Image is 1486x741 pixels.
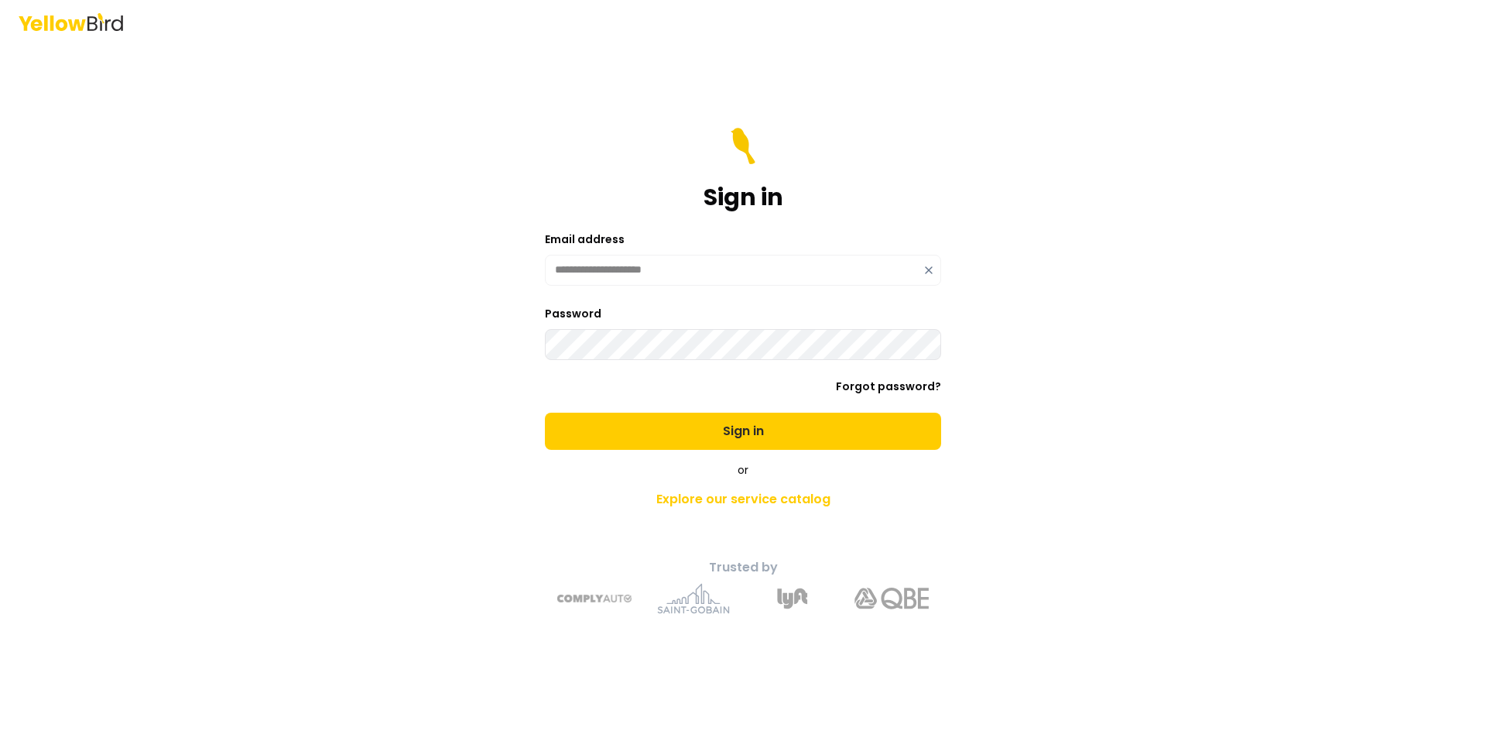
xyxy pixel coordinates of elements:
button: Sign in [545,413,941,450]
label: Password [545,306,601,321]
a: Explore our service catalog [471,484,1015,515]
p: Trusted by [471,558,1015,577]
h1: Sign in [704,184,783,211]
label: Email address [545,232,625,247]
a: Forgot password? [836,379,941,394]
span: or [738,462,748,478]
